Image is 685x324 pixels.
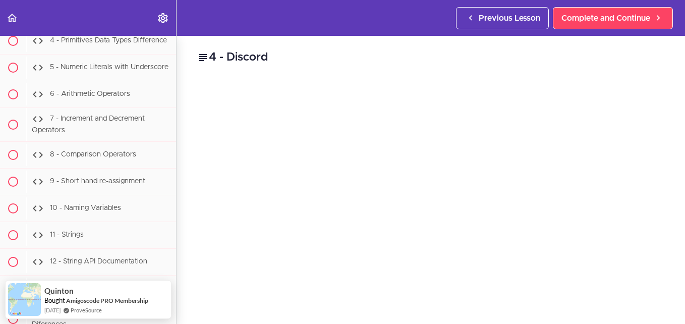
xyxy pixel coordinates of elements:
[66,297,148,304] a: Amigoscode PRO Membership
[50,204,121,211] span: 10 - Naming Variables
[71,306,102,314] a: ProveSource
[50,64,168,71] span: 5 - Numeric Literals with Underscore
[50,178,145,185] span: 9 - Short hand re-assignment
[479,12,540,24] span: Previous Lesson
[6,12,18,24] svg: Back to course curriculum
[50,231,84,238] span: 11 - Strings
[44,306,61,314] span: [DATE]
[44,287,74,295] span: Quinton
[8,283,41,316] img: provesource social proof notification image
[561,12,650,24] span: Complete and Continue
[32,116,145,134] span: 7 - Increment and Decrement Operators
[44,296,65,304] span: Bought
[50,151,136,158] span: 8 - Comparison Operators
[157,12,169,24] svg: Settings Menu
[197,49,665,66] h2: 4 - Discord
[50,37,167,44] span: 4 - Primitives Data Types Difference
[50,258,147,265] span: 12 - String API Documentation
[553,7,673,29] a: Complete and Continue
[50,91,130,98] span: 6 - Arithmetic Operators
[456,7,549,29] a: Previous Lesson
